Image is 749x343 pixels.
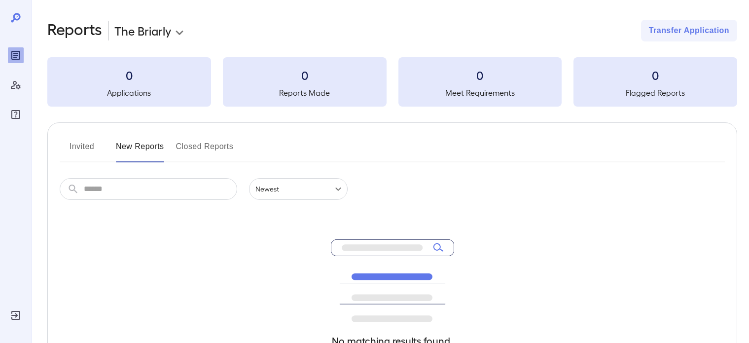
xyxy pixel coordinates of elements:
div: Manage Users [8,77,24,93]
h5: Applications [47,87,211,99]
h3: 0 [573,67,737,83]
h3: 0 [398,67,562,83]
div: FAQ [8,107,24,122]
h5: Reports Made [223,87,387,99]
p: The Briarly [114,23,171,38]
h3: 0 [223,67,387,83]
button: New Reports [116,139,164,162]
button: Transfer Application [641,20,737,41]
div: Reports [8,47,24,63]
summary: 0Applications0Reports Made0Meet Requirements0Flagged Reports [47,57,737,107]
div: Log Out [8,307,24,323]
div: Newest [249,178,348,200]
button: Closed Reports [176,139,234,162]
h5: Flagged Reports [573,87,737,99]
h3: 0 [47,67,211,83]
h2: Reports [47,20,102,41]
h5: Meet Requirements [398,87,562,99]
button: Invited [60,139,104,162]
